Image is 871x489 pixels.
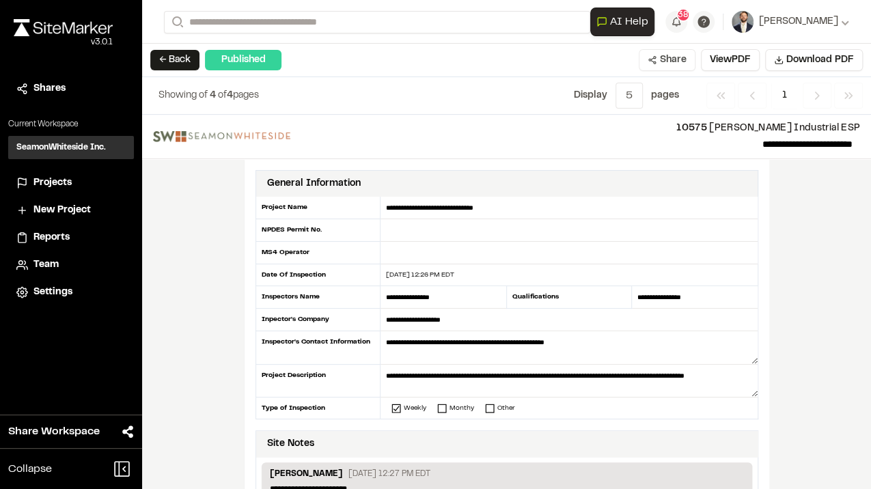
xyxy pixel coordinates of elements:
div: Published [205,50,281,70]
span: Projects [33,176,72,191]
span: Reports [33,230,70,245]
div: Weekly [404,403,426,413]
p: page s [651,88,679,103]
p: Current Workspace [8,118,134,130]
p: [PERSON_NAME] Industrial ESP [301,121,860,136]
span: AI Help [610,14,648,30]
span: 1 [772,83,797,109]
span: Collapse [8,461,52,477]
div: Qualifications [506,286,632,309]
img: rebrand.png [14,19,113,36]
span: Settings [33,285,72,300]
a: Settings [16,285,126,300]
a: Projects [16,176,126,191]
div: NPDES Permit No. [255,219,381,242]
div: Open AI Assistant [590,8,660,36]
button: Share [639,49,695,71]
button: Download PDF [765,49,863,71]
div: Type of Inspection [255,397,381,419]
span: 4 [210,92,216,100]
span: Share Workspace [8,423,100,440]
span: 38 [678,9,689,21]
div: Inspector's Contact Information [255,331,381,365]
img: User [732,11,754,33]
div: Project Description [255,365,381,398]
span: 4 [227,92,233,100]
div: MS4 Operator [255,242,381,264]
a: New Project [16,203,126,218]
p: of pages [158,88,259,103]
button: [PERSON_NAME] [732,11,849,33]
div: [DATE] 12:26 PM EDT [381,270,757,280]
button: 5 [616,83,643,109]
div: Date Of Inspection [255,264,381,286]
div: Site Notes [267,436,314,451]
a: Team [16,257,126,273]
div: Project Name [255,197,381,219]
span: Download PDF [786,53,854,68]
p: [DATE] 12:27 PM EDT [348,468,430,480]
h3: SeamonWhiteside Inc. [16,141,106,154]
button: Open AI Assistant [590,8,654,36]
button: Search [164,11,189,33]
button: ← Back [150,50,199,70]
span: 10575 [676,124,707,132]
p: Display [574,88,607,103]
a: Shares [16,81,126,96]
span: New Project [33,203,91,218]
nav: Navigation [706,83,863,109]
div: Oh geez...please don't... [14,36,113,48]
button: 38 [665,11,687,33]
p: [PERSON_NAME] [270,468,343,483]
button: ViewPDF [701,49,760,71]
span: Team [33,257,59,273]
div: General Information [267,176,361,191]
div: Monthy [450,403,474,413]
a: Reports [16,230,126,245]
div: Other [497,403,515,413]
div: Inpector's Company [255,309,381,331]
span: Shares [33,81,66,96]
img: file [153,131,290,142]
div: Inspectors Name [255,286,381,309]
span: Showing of [158,92,210,100]
span: [PERSON_NAME] [759,14,838,29]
